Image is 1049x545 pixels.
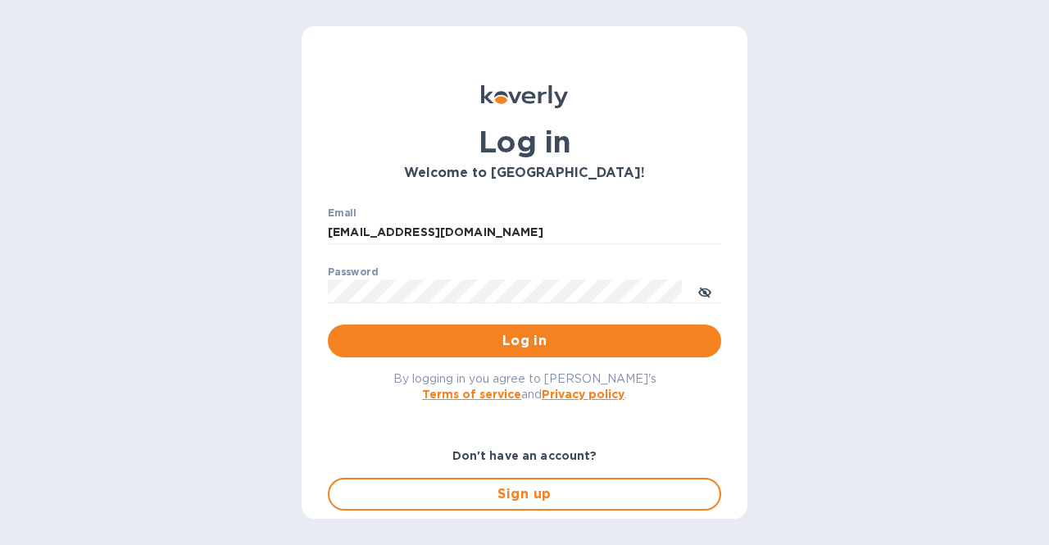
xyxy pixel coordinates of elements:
[328,325,721,357] button: Log in
[341,331,708,351] span: Log in
[452,449,597,462] b: Don't have an account?
[343,484,706,504] span: Sign up
[328,208,356,218] label: Email
[542,388,624,401] a: Privacy policy
[688,275,721,307] button: toggle password visibility
[328,125,721,159] h1: Log in
[422,388,521,401] a: Terms of service
[328,220,721,245] input: Enter email address
[328,267,378,277] label: Password
[481,85,568,108] img: Koverly
[393,372,656,401] span: By logging in you agree to [PERSON_NAME]'s and .
[328,478,721,511] button: Sign up
[328,166,721,181] h3: Welcome to [GEOGRAPHIC_DATA]!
